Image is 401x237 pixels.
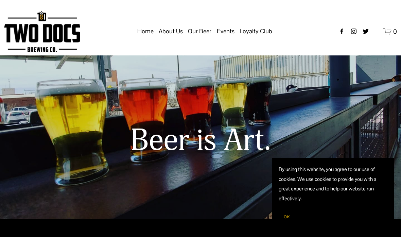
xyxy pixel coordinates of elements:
span: Events [217,26,234,37]
img: Two Docs Brewing Co. [4,11,80,52]
span: OK [284,214,290,220]
section: Cookie banner [272,158,394,230]
span: Loyalty Club [240,26,272,37]
a: Home [137,25,154,38]
a: twitter-unauth [362,28,369,35]
a: Facebook [338,28,345,35]
a: instagram-unauth [350,28,357,35]
span: About Us [159,26,183,37]
h1: Beer is Art. [4,124,397,157]
a: folder dropdown [159,25,183,38]
span: 0 [393,28,397,35]
a: 0 items in cart [383,27,397,36]
button: OK [279,210,295,223]
p: By using this website, you agree to our use of cookies. We use cookies to provide you with a grea... [279,165,387,204]
a: folder dropdown [240,25,272,38]
a: folder dropdown [188,25,211,38]
span: Our Beer [188,26,211,37]
a: folder dropdown [217,25,234,38]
